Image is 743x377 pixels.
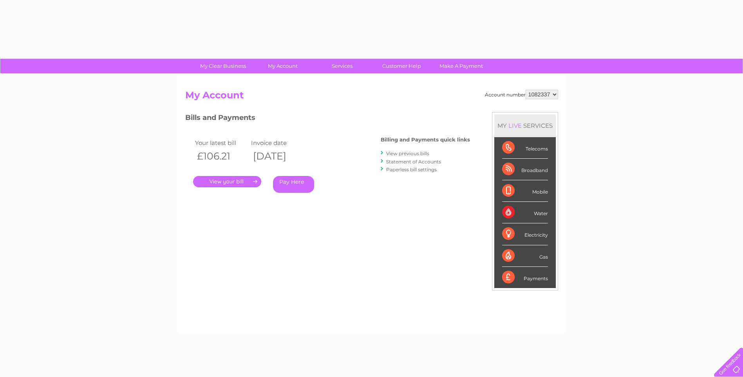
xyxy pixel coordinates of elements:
[193,176,261,187] a: .
[429,59,494,73] a: Make A Payment
[273,176,314,193] a: Pay Here
[502,223,548,245] div: Electricity
[386,167,437,172] a: Paperless bill settings
[191,59,255,73] a: My Clear Business
[502,137,548,159] div: Telecoms
[193,148,249,164] th: £106.21
[502,180,548,202] div: Mobile
[310,59,374,73] a: Services
[502,267,548,288] div: Payments
[485,90,558,99] div: Account number
[185,90,558,105] h2: My Account
[507,122,523,129] div: LIVE
[386,159,441,165] a: Statement of Accounts
[193,138,249,148] td: Your latest bill
[502,159,548,180] div: Broadband
[381,137,470,143] h4: Billing and Payments quick links
[185,112,470,126] h3: Bills and Payments
[250,59,315,73] a: My Account
[249,138,306,148] td: Invoice date
[249,148,306,164] th: [DATE]
[502,245,548,267] div: Gas
[369,59,434,73] a: Customer Help
[494,114,556,137] div: MY SERVICES
[386,150,429,156] a: View previous bills
[502,202,548,223] div: Water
